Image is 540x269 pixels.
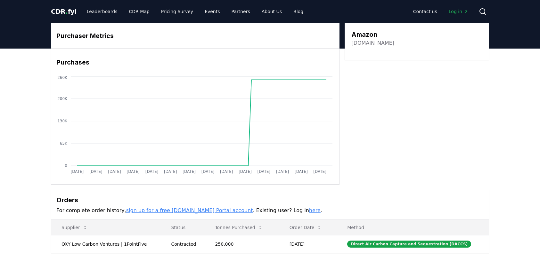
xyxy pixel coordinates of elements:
button: Supplier [56,221,93,234]
td: [DATE] [279,235,337,253]
h3: Purchases [56,58,334,67]
span: Log in [449,8,469,15]
tspan: [DATE] [71,169,84,174]
h3: Amazon [351,30,394,39]
a: Pricing Survey [156,6,198,17]
a: Blog [288,6,308,17]
tspan: 130K [57,119,68,123]
tspan: [DATE] [183,169,196,174]
a: Events [200,6,225,17]
tspan: [DATE] [164,169,177,174]
tspan: [DATE] [201,169,215,174]
span: CDR fyi [51,8,77,15]
tspan: [DATE] [108,169,121,174]
tspan: [DATE] [145,169,159,174]
tspan: [DATE] [276,169,289,174]
button: Order Date [284,221,327,234]
p: For complete order history, . Existing user? Log in . [56,207,484,214]
tspan: 65K [60,141,68,146]
div: Direct Air Carbon Capture and Sequestration (DACCS) [347,241,471,248]
tspan: 0 [65,164,67,168]
tspan: [DATE] [220,169,233,174]
td: OXY Low Carbon Ventures | 1PointFive [51,235,161,253]
div: Contracted [171,241,200,247]
h3: Purchaser Metrics [56,31,334,41]
nav: Main [82,6,308,17]
tspan: 200K [57,96,68,101]
tspan: 260K [57,75,68,80]
a: CDR.fyi [51,7,77,16]
tspan: [DATE] [314,169,327,174]
a: here [309,207,321,213]
a: Log in [444,6,474,17]
h3: Orders [56,195,484,205]
td: 250,000 [205,235,279,253]
tspan: [DATE] [258,169,271,174]
tspan: [DATE] [239,169,252,174]
nav: Main [408,6,474,17]
a: Partners [226,6,255,17]
p: Status [166,224,200,231]
tspan: [DATE] [127,169,140,174]
tspan: [DATE] [295,169,308,174]
span: . [66,8,68,15]
button: Tonnes Purchased [210,221,268,234]
a: Leaderboards [82,6,123,17]
a: CDR Map [124,6,155,17]
p: Method [342,224,484,231]
a: [DOMAIN_NAME] [351,39,394,47]
a: Contact us [408,6,442,17]
a: About Us [257,6,287,17]
tspan: [DATE] [89,169,102,174]
a: sign up for a free [DOMAIN_NAME] Portal account [126,207,253,213]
